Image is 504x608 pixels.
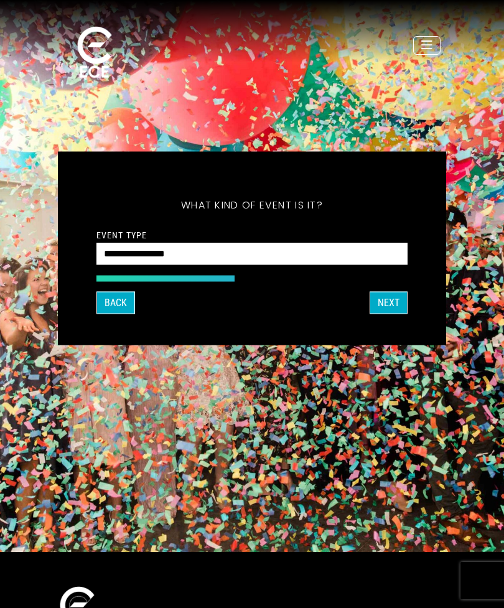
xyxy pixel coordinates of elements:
img: ece_new_logo_whitev2-1.png [63,23,126,83]
button: Next [370,291,408,314]
label: Event Type [96,229,147,240]
h5: What kind of event is it? [96,182,408,227]
button: Toggle navigation [413,36,441,55]
button: Back [96,291,135,314]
